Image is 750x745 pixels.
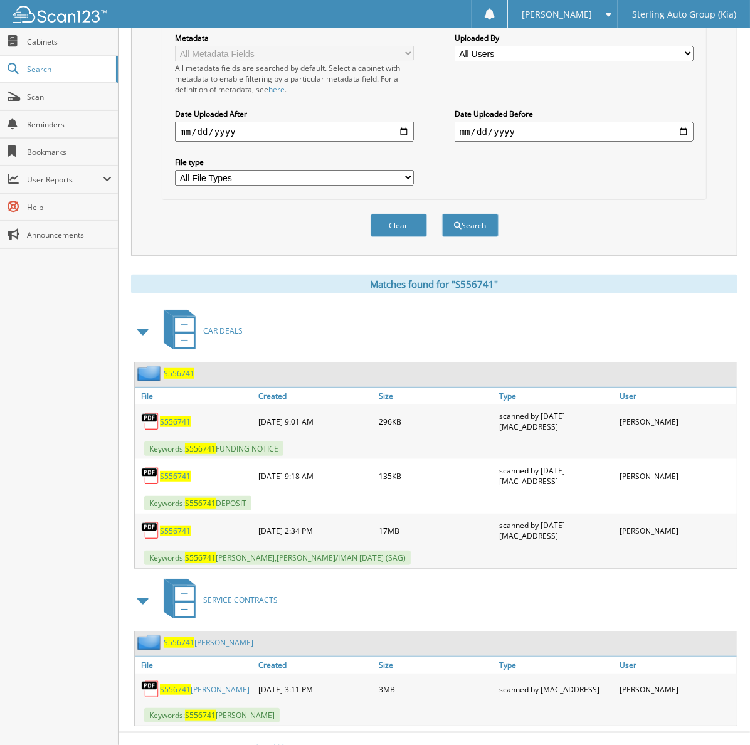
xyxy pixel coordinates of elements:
[141,521,160,540] img: PDF.png
[175,108,414,119] label: Date Uploaded After
[522,11,592,18] span: [PERSON_NAME]
[131,275,737,293] div: Matches found for "S556741"
[144,441,283,456] span: Keywords: FUNDING NOTICE
[156,575,278,625] a: SERVICE CONTRACTS
[27,64,110,75] span: Search
[496,462,616,490] div: scanned by [DATE][MAC_ADDRESS]
[255,462,376,490] div: [DATE] 9:18 AM
[376,517,496,544] div: 17MB
[376,388,496,404] a: Size
[255,517,376,544] div: [DATE] 2:34 PM
[203,325,243,336] span: CAR DEALS
[371,214,427,237] button: Clear
[203,594,278,605] span: SERVICE CONTRACTS
[175,122,414,142] input: start
[376,677,496,702] div: 3MB
[135,388,255,404] a: File
[616,517,737,544] div: [PERSON_NAME]
[442,214,499,237] button: Search
[496,408,616,435] div: scanned by [DATE][MAC_ADDRESS]
[455,33,694,43] label: Uploaded By
[616,388,737,404] a: User
[376,462,496,490] div: 135KB
[141,467,160,485] img: PDF.png
[632,11,736,18] span: Sterling Auto Group (Kia)
[144,708,280,722] span: Keywords: [PERSON_NAME]
[156,306,243,356] a: CAR DEALS
[27,174,103,185] span: User Reports
[160,684,191,695] span: S556741
[255,388,376,404] a: Created
[144,551,411,565] span: Keywords: [PERSON_NAME],[PERSON_NAME]/IMAN [DATE] (SAG)
[175,157,414,167] label: File type
[616,657,737,674] a: User
[185,443,216,454] span: S556741
[27,202,112,213] span: Help
[13,6,107,23] img: scan123-logo-white.svg
[141,680,160,699] img: PDF.png
[160,526,191,536] a: S556741
[137,635,164,650] img: folder2.png
[376,657,496,674] a: Size
[185,498,216,509] span: S556741
[164,368,194,379] a: S556741
[616,462,737,490] div: [PERSON_NAME]
[496,677,616,702] div: scanned by [MAC_ADDRESS]
[160,684,250,695] a: S556741[PERSON_NAME]
[455,122,694,142] input: end
[496,388,616,404] a: Type
[135,657,255,674] a: File
[185,710,216,721] span: S556741
[27,119,112,130] span: Reminders
[141,412,160,431] img: PDF.png
[616,408,737,435] div: [PERSON_NAME]
[27,147,112,157] span: Bookmarks
[616,677,737,702] div: [PERSON_NAME]
[376,408,496,435] div: 296KB
[496,517,616,544] div: scanned by [DATE][MAC_ADDRESS]
[175,33,414,43] label: Metadata
[496,657,616,674] a: Type
[687,685,750,745] iframe: Chat Widget
[27,92,112,102] span: Scan
[185,552,216,563] span: S556741
[27,230,112,240] span: Announcements
[175,63,414,95] div: All metadata fields are searched by default. Select a cabinet with metadata to enable filtering b...
[160,416,191,427] a: S556741
[27,36,112,47] span: Cabinets
[164,637,253,648] a: S556741[PERSON_NAME]
[137,366,164,381] img: folder2.png
[160,471,191,482] a: S556741
[164,637,194,648] span: S556741
[255,657,376,674] a: Created
[255,408,376,435] div: [DATE] 9:01 AM
[455,108,694,119] label: Date Uploaded Before
[268,84,285,95] a: here
[255,677,376,702] div: [DATE] 3:11 PM
[144,496,251,510] span: Keywords: DEPOSIT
